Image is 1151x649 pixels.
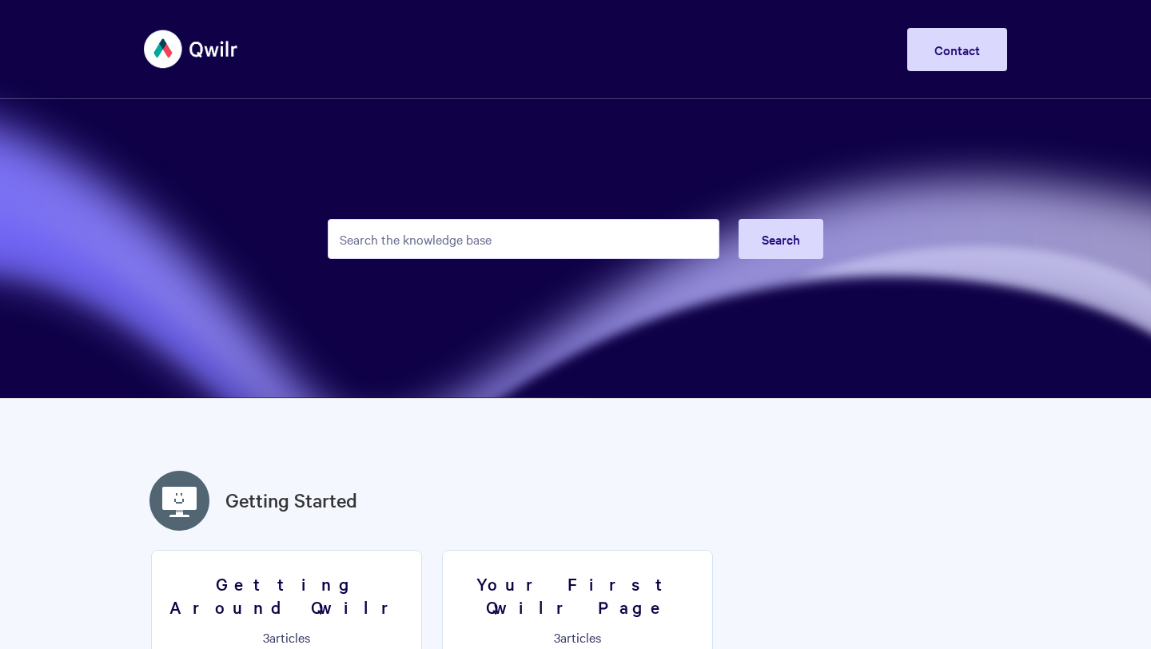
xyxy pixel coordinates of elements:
a: Getting Started [225,486,357,515]
h3: Getting Around Qwilr [161,572,412,618]
a: Contact [907,28,1007,71]
span: 3 [554,628,560,646]
span: Search [762,230,800,248]
span: 3 [263,628,269,646]
img: Qwilr Help Center [144,19,239,79]
p: articles [161,630,412,644]
h3: Your First Qwilr Page [452,572,703,618]
input: Search the knowledge base [328,219,719,259]
p: articles [452,630,703,644]
button: Search [739,219,823,259]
